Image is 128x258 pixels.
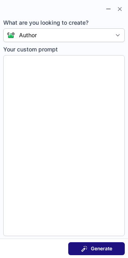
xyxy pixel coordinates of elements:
[3,45,125,53] span: Your custom prompt
[19,31,37,39] div: Author
[4,32,15,38] img: Connie from ContactOut
[3,19,125,27] span: What are you looking to create?
[91,245,112,252] span: Generate
[68,242,125,255] button: Generate
[3,55,125,236] textarea: Your custom prompt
